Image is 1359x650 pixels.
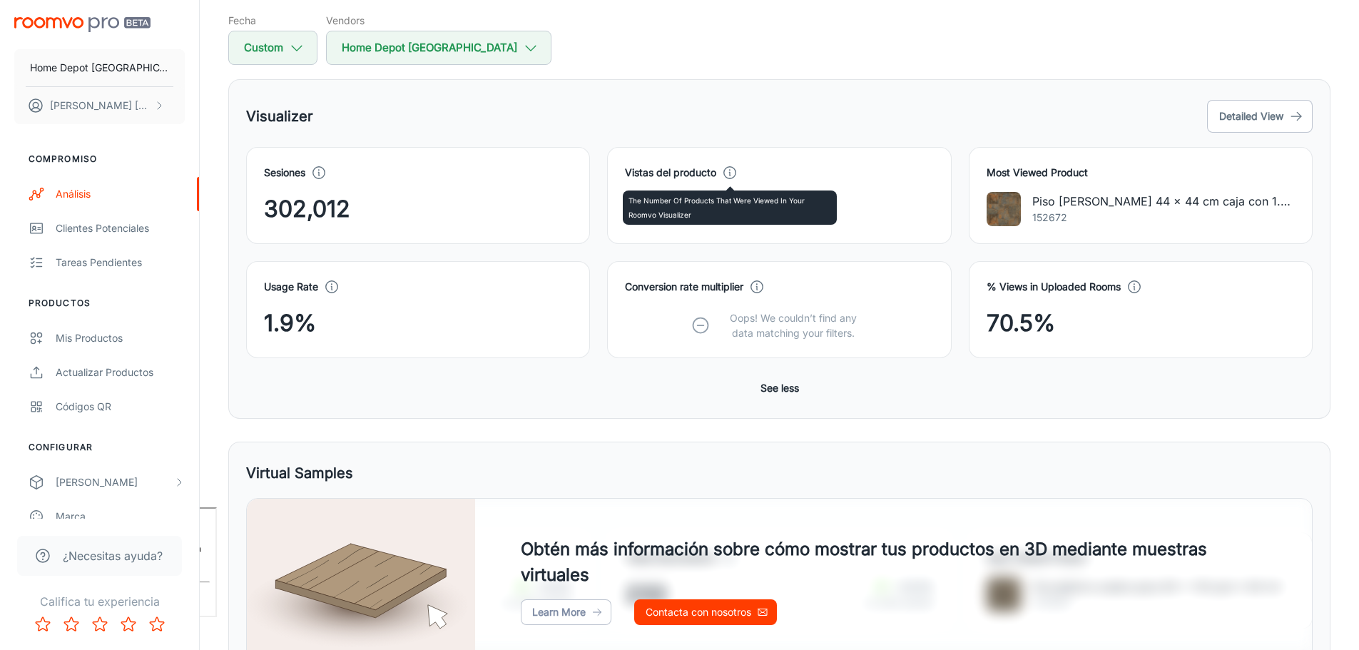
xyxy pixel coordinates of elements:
[57,610,86,639] button: Rate 2 star
[14,49,185,86] button: Home Depot [GEOGRAPHIC_DATA]
[625,165,716,181] h4: Vistas del producto
[56,186,185,202] div: Análisis
[56,330,185,346] div: Mis productos
[246,462,353,484] h5: Virtual Samples
[114,610,143,639] button: Rate 4 star
[755,375,805,401] button: See less
[143,610,171,639] button: Rate 5 star
[29,610,57,639] button: Rate 1 star
[246,106,313,127] h5: Visualizer
[1207,100,1313,133] button: Detailed View
[11,593,188,610] p: Califica tu experiencia
[50,98,151,113] p: [PERSON_NAME] [PERSON_NAME]
[628,193,831,222] p: The number of products that were viewed in your Roomvo visualizer
[987,279,1121,295] h4: % Views in Uploaded Rooms
[56,365,185,380] div: Actualizar productos
[264,165,305,181] h4: Sesiones
[228,31,317,65] button: Custom
[326,31,551,65] button: Home Depot [GEOGRAPHIC_DATA]
[86,610,114,639] button: Rate 3 star
[719,310,867,340] p: Oops! We couldn’t find any data matching your filters.
[228,13,317,28] h5: Fecha
[634,599,777,625] a: Contacta con nosotros
[63,547,163,564] span: ¿Necesitas ayuda?
[1032,210,1295,225] p: 152672
[264,279,318,295] h4: Usage Rate
[521,537,1266,588] h4: Obtén más información sobre cómo mostrar tus productos en 3D mediante muestras virtuales
[987,165,1295,181] h4: Most Viewed Product
[264,306,316,340] span: 1.9%
[56,255,185,270] div: Tareas pendientes
[56,509,185,524] div: Marca
[14,17,151,32] img: Roomvo PRO Beta
[56,399,185,415] div: Códigos QR
[1032,193,1295,210] p: Piso [PERSON_NAME] 44 x 44 cm caja con 1.92 m2
[6,6,208,19] p: Analytics Inspector 1.7.0
[521,599,611,625] a: Learn More
[30,60,169,76] p: Home Depot [GEOGRAPHIC_DATA]
[625,279,743,295] h4: Conversion rate multiplier
[56,220,185,236] div: Clientes potenciales
[14,87,185,124] button: [PERSON_NAME] [PERSON_NAME]
[56,474,173,490] div: [PERSON_NAME]
[6,34,208,57] h5: Bazaarvoice Analytics content is not detected on this page.
[6,80,87,92] abbr: Enabling validation will send analytics events to the Bazaarvoice validation service. If an event...
[987,306,1055,340] span: 70.5%
[326,13,551,28] h5: Vendors
[264,192,350,226] span: 302,012
[987,192,1021,226] img: Piso cerámico roques 44 x 44 cm caja con 1.92 m2
[6,80,87,92] a: Enable Validation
